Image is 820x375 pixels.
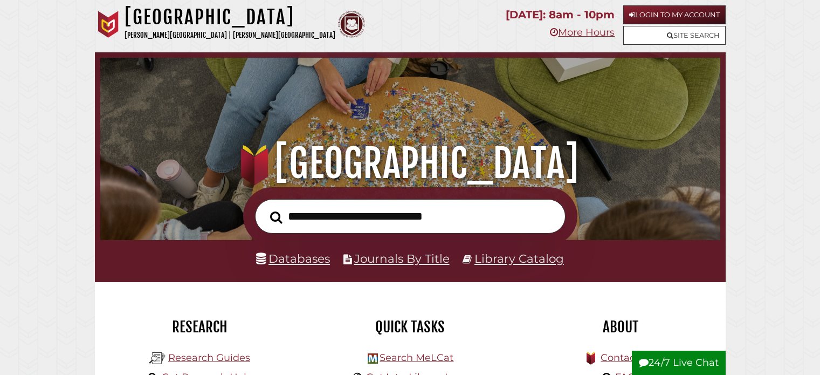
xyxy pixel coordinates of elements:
[149,350,166,366] img: Hekman Library Logo
[95,11,122,38] img: Calvin University
[380,352,453,364] a: Search MeLCat
[265,208,288,227] button: Search
[168,352,250,364] a: Research Guides
[368,353,378,364] img: Hekman Library Logo
[523,318,718,336] h2: About
[125,5,335,29] h1: [GEOGRAPHIC_DATA]
[550,26,615,38] a: More Hours
[338,11,365,38] img: Calvin Theological Seminary
[256,251,330,265] a: Databases
[623,5,726,24] a: Login to My Account
[354,251,450,265] a: Journals By Title
[103,318,297,336] h2: Research
[601,352,654,364] a: Contact Us
[125,29,335,42] p: [PERSON_NAME][GEOGRAPHIC_DATA] | [PERSON_NAME][GEOGRAPHIC_DATA]
[623,26,726,45] a: Site Search
[270,210,282,223] i: Search
[506,5,615,24] p: [DATE]: 8am - 10pm
[112,140,707,187] h1: [GEOGRAPHIC_DATA]
[474,251,564,265] a: Library Catalog
[313,318,507,336] h2: Quick Tasks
